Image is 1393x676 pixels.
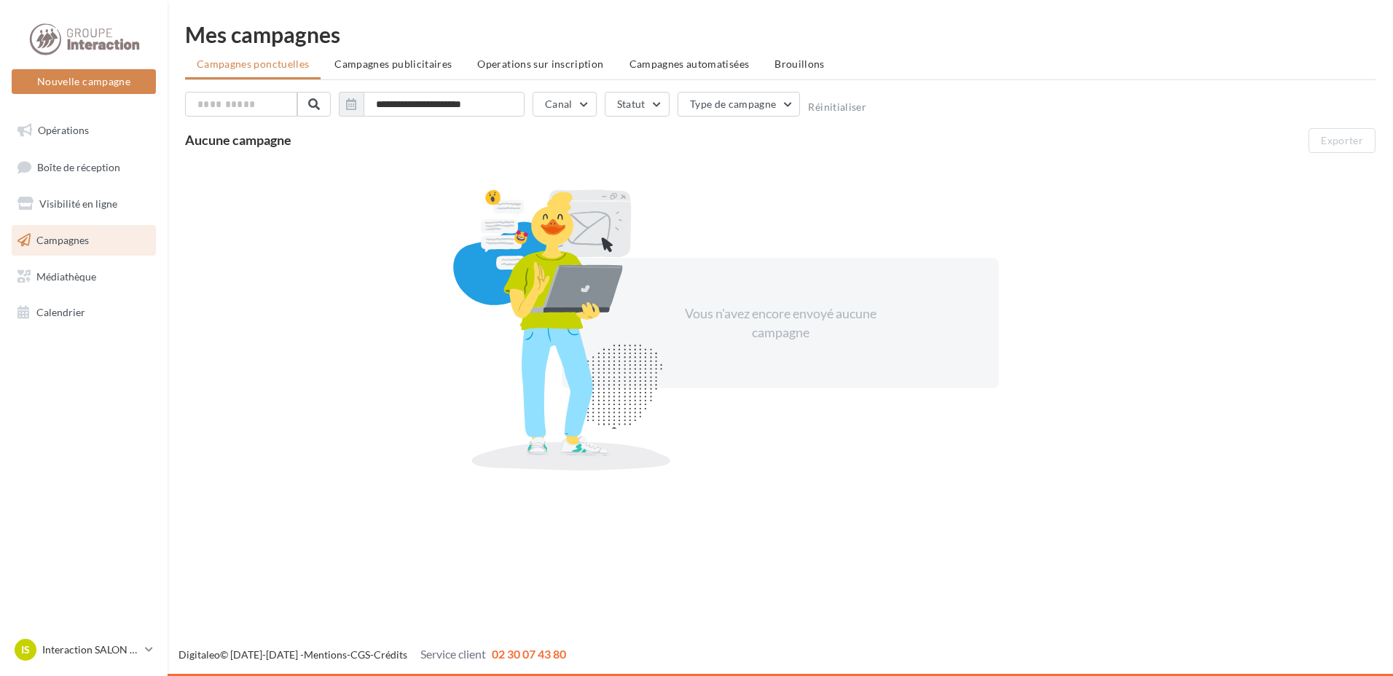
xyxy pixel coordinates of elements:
span: Brouillons [774,58,825,70]
span: Médiathèque [36,270,96,282]
span: Campagnes [36,234,89,246]
button: Réinitialiser [808,101,866,113]
div: Mes campagnes [185,23,1376,45]
a: Boîte de réception [9,152,159,183]
span: © [DATE]-[DATE] - - - [178,648,566,661]
a: Médiathèque [9,262,159,292]
span: Service client [420,647,486,661]
a: Visibilité en ligne [9,189,159,219]
button: Canal [533,92,597,117]
span: Aucune campagne [185,132,291,148]
button: Statut [605,92,670,117]
span: Visibilité en ligne [39,197,117,210]
a: Digitaleo [178,648,220,661]
span: Campagnes publicitaires [334,58,452,70]
p: Interaction SALON DE PROVENCE [42,642,139,657]
span: IS [21,642,30,657]
a: Mentions [304,648,347,661]
span: Opérations [38,124,89,136]
span: Calendrier [36,306,85,318]
button: Exporter [1308,128,1376,153]
div: Vous n'avez encore envoyé aucune campagne [655,304,906,342]
a: Crédits [374,648,407,661]
a: Calendrier [9,297,159,328]
a: Campagnes [9,225,159,256]
span: Campagnes automatisées [629,58,750,70]
a: CGS [350,648,370,661]
a: IS Interaction SALON DE PROVENCE [12,636,156,664]
span: Boîte de réception [37,160,120,173]
span: 02 30 07 43 80 [492,647,566,661]
span: Operations sur inscription [477,58,603,70]
a: Opérations [9,115,159,146]
button: Nouvelle campagne [12,69,156,94]
button: Type de campagne [678,92,801,117]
